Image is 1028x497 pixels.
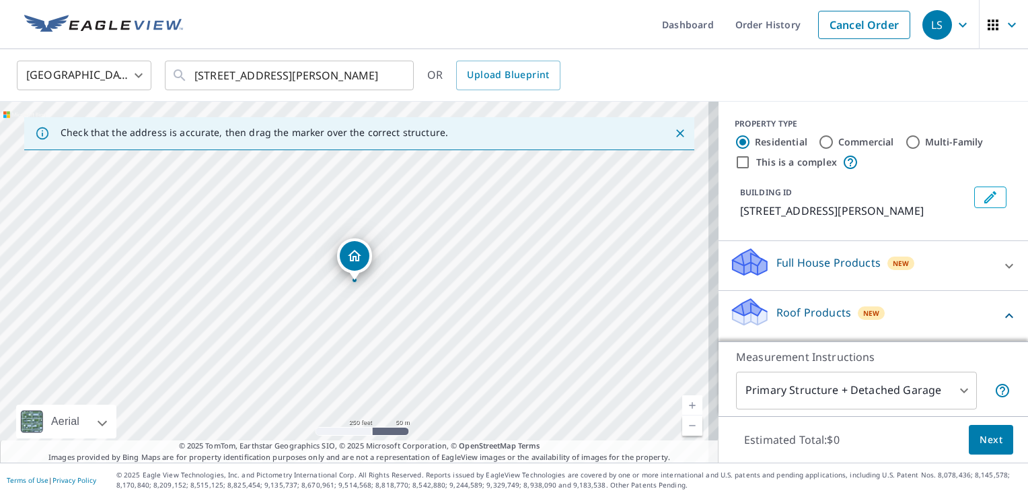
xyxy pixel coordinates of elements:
[838,135,894,149] label: Commercial
[7,476,96,484] p: |
[682,416,702,436] a: Current Level 17, Zoom Out
[47,405,83,438] div: Aerial
[467,67,549,84] span: Upload Blueprint
[736,349,1011,365] p: Measurement Instructions
[17,57,151,94] div: [GEOGRAPHIC_DATA]
[893,258,910,269] span: New
[337,238,372,280] div: Dropped pin, building 1, Residential property, 6942 S Webster Way Littleton, CO 80128
[52,475,96,485] a: Privacy Policy
[729,246,1017,285] div: Full House ProductsNew
[733,425,850,455] p: Estimated Total: $0
[671,125,689,142] button: Close
[969,425,1013,455] button: Next
[974,187,1006,208] button: Edit building 1
[16,405,116,438] div: Aerial
[925,135,984,149] label: Multi-Family
[61,127,448,139] p: Check that the address is accurate, then drag the marker over the correct structure.
[459,440,515,451] a: OpenStreetMap
[735,118,1012,130] div: PROPERTY TYPE
[740,187,792,198] p: BUILDING ID
[863,308,880,319] span: New
[116,470,1021,490] p: © 2025 Eagle View Technologies, Inc. and Pictometry International Corp. All Rights Reserved. Repo...
[456,61,560,90] a: Upload Blueprint
[756,156,837,169] label: This is a complex
[755,135,807,149] label: Residential
[427,61,560,90] div: OR
[518,440,540,451] a: Terms
[776,304,851,321] p: Roof Products
[994,383,1011,399] span: Your report will include the primary structure and a detached garage if one exists.
[740,203,969,219] p: [STREET_ADDRESS][PERSON_NAME]
[179,440,540,452] span: © 2025 TomTom, Earthstar Geographics SIO, © 2025 Microsoft Corporation, ©
[682,395,702,416] a: Current Level 17, Zoom In
[776,255,881,271] p: Full House Products
[24,15,183,35] img: EV Logo
[818,11,910,39] a: Cancel Order
[729,296,1017,335] div: Roof ProductsNew
[194,57,386,94] input: Search by address or latitude-longitude
[7,475,48,485] a: Terms of Use
[980,432,1002,449] span: Next
[736,372,977,409] div: Primary Structure + Detached Garage
[922,10,952,40] div: LS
